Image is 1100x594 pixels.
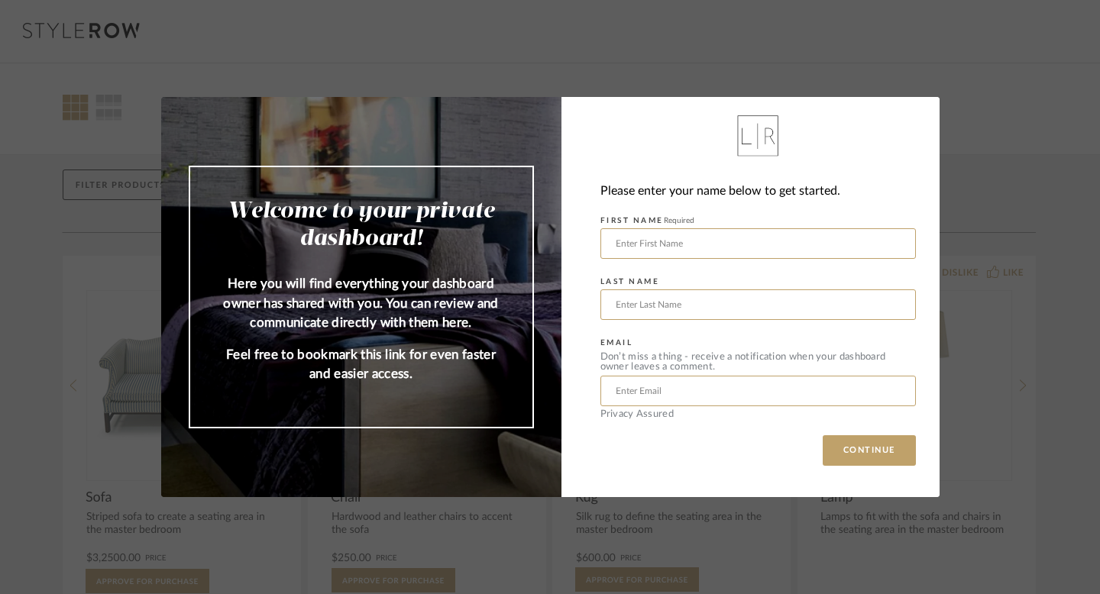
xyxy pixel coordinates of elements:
[664,217,694,224] span: Required
[600,277,660,286] label: LAST NAME
[600,289,916,320] input: Enter Last Name
[823,435,916,466] button: CONTINUE
[600,409,916,419] div: Privacy Assured
[221,198,502,253] h2: Welcome to your private dashboard!
[600,228,916,259] input: Enter First Name
[600,338,633,347] label: EMAIL
[221,345,502,384] p: Feel free to bookmark this link for even faster and easier access.
[221,274,502,333] p: Here you will find everything your dashboard owner has shared with you. You can review and commun...
[600,216,694,225] label: FIRST NAME
[600,181,916,202] div: Please enter your name below to get started.
[600,352,916,372] div: Don’t miss a thing - receive a notification when your dashboard owner leaves a comment.
[600,376,916,406] input: Enter Email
